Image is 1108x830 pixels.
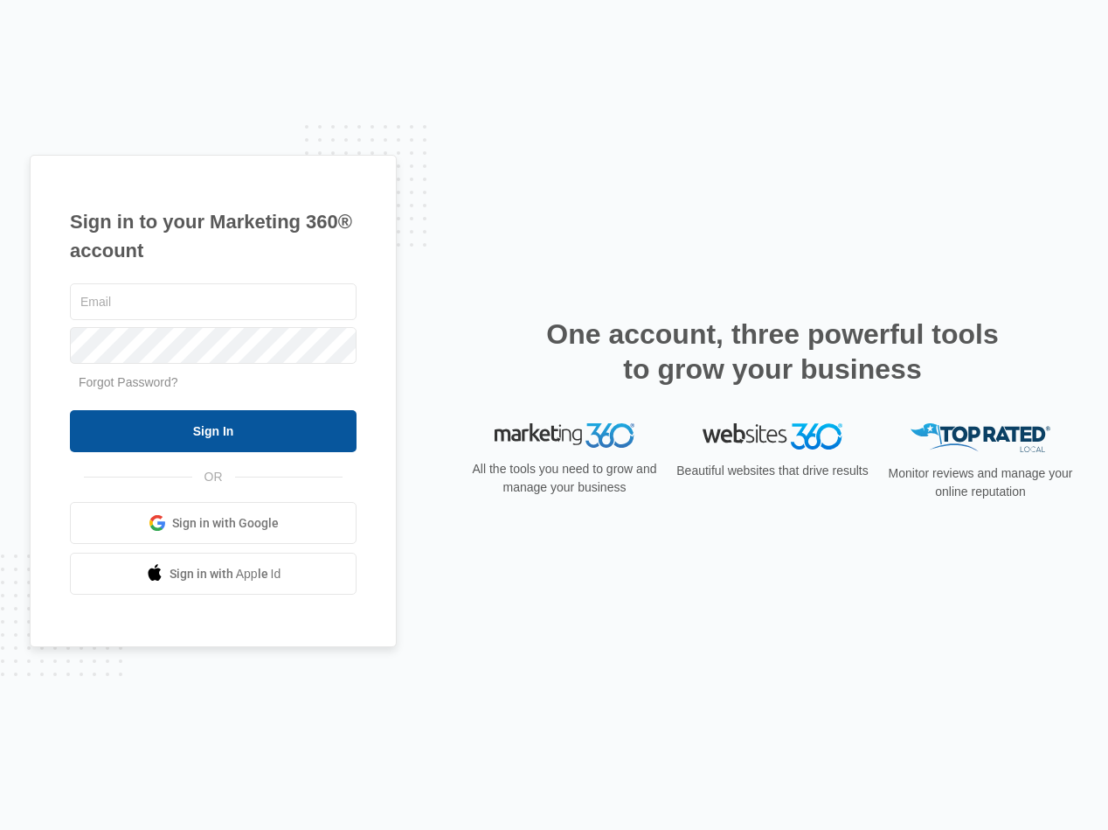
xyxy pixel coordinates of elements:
a: Sign in with Apple Id [70,553,357,595]
a: Sign in with Google [70,502,357,544]
span: Sign in with Google [172,514,279,533]
a: Forgot Password? [79,375,178,389]
p: Monitor reviews and manage your online reputation [883,464,1078,501]
p: Beautiful websites that drive results [675,462,870,480]
img: Marketing 360 [495,423,634,448]
span: OR [192,468,235,486]
input: Sign In [70,410,357,452]
img: Top Rated Local [911,423,1050,452]
input: Email [70,283,357,320]
p: All the tools you need to grow and manage your business [467,460,662,497]
h2: One account, three powerful tools to grow your business [541,317,1004,387]
h1: Sign in to your Marketing 360® account [70,207,357,265]
span: Sign in with Apple Id [170,565,281,583]
img: Websites 360 [703,423,842,449]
